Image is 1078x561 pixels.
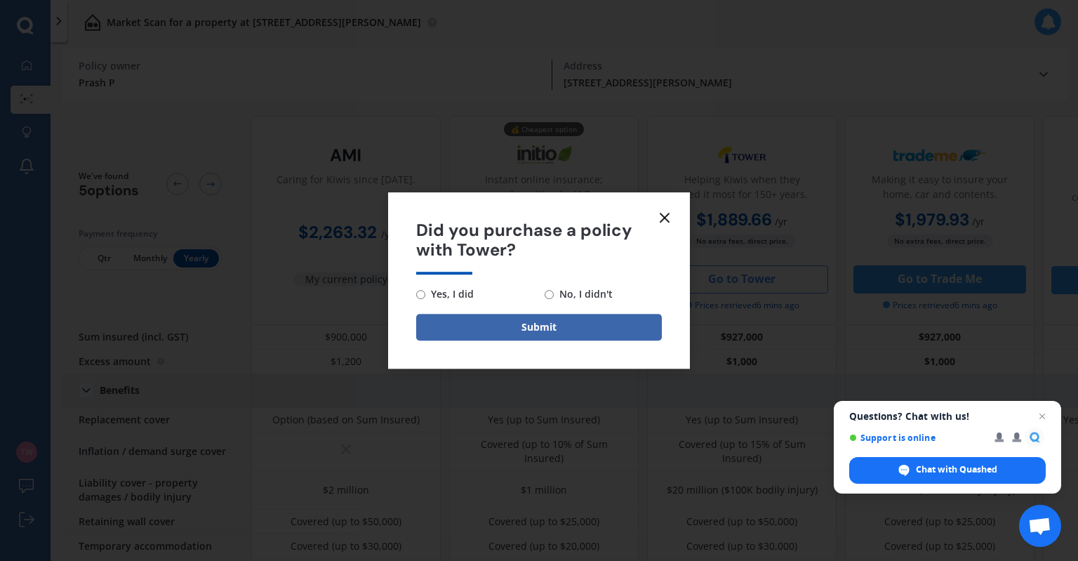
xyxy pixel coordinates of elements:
[416,290,425,299] input: Yes, I did
[849,457,1046,484] span: Chat with Quashed
[545,290,554,299] input: No, I didn't
[849,433,985,443] span: Support is online
[554,286,613,303] span: No, I didn't
[849,411,1046,422] span: Questions? Chat with us!
[416,314,662,341] button: Submit
[416,220,662,261] span: Did you purchase a policy with Tower?
[425,286,474,303] span: Yes, I did
[916,463,997,476] span: Chat with Quashed
[1019,505,1061,547] a: Open chat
